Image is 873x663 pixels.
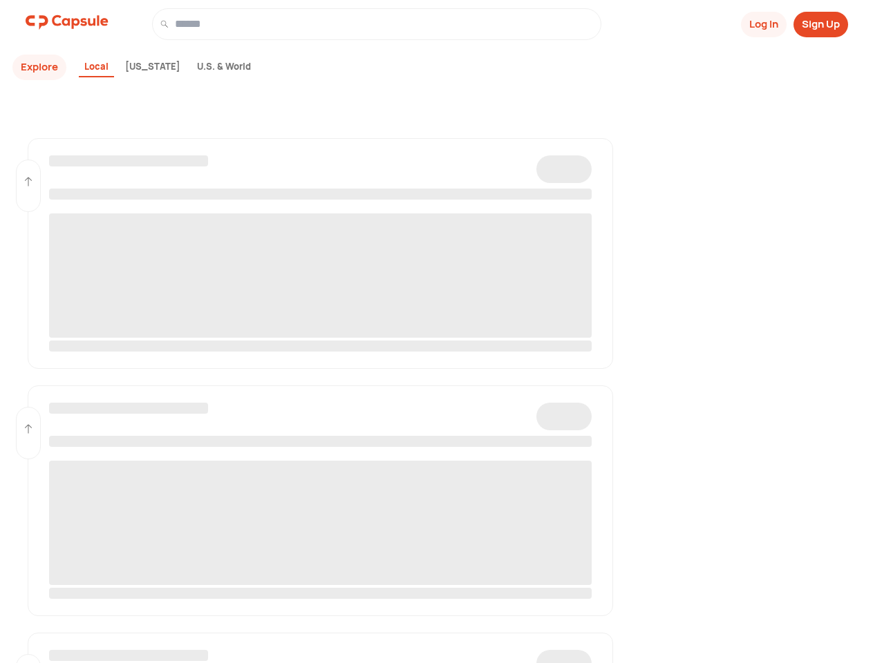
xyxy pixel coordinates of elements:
span: ‌ [536,155,592,183]
span: ‌ [49,588,592,599]
span: ‌ [49,461,592,585]
span: ‌ [49,189,592,200]
span: ‌ [49,155,208,166]
span: ‌ [49,213,592,338]
div: U.S. & World [191,57,256,78]
span: ‌ [49,340,592,352]
span: ‌ [49,650,208,661]
span: ‌ [536,403,592,430]
button: Log In [741,12,787,37]
button: Explore [12,55,66,80]
div: Local [79,57,114,78]
img: logo [26,8,109,36]
button: Sign Up [794,12,848,37]
div: [US_STATE] [120,57,186,78]
a: logo [26,8,109,40]
span: ‌ [49,436,592,447]
span: ‌ [49,403,208,414]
